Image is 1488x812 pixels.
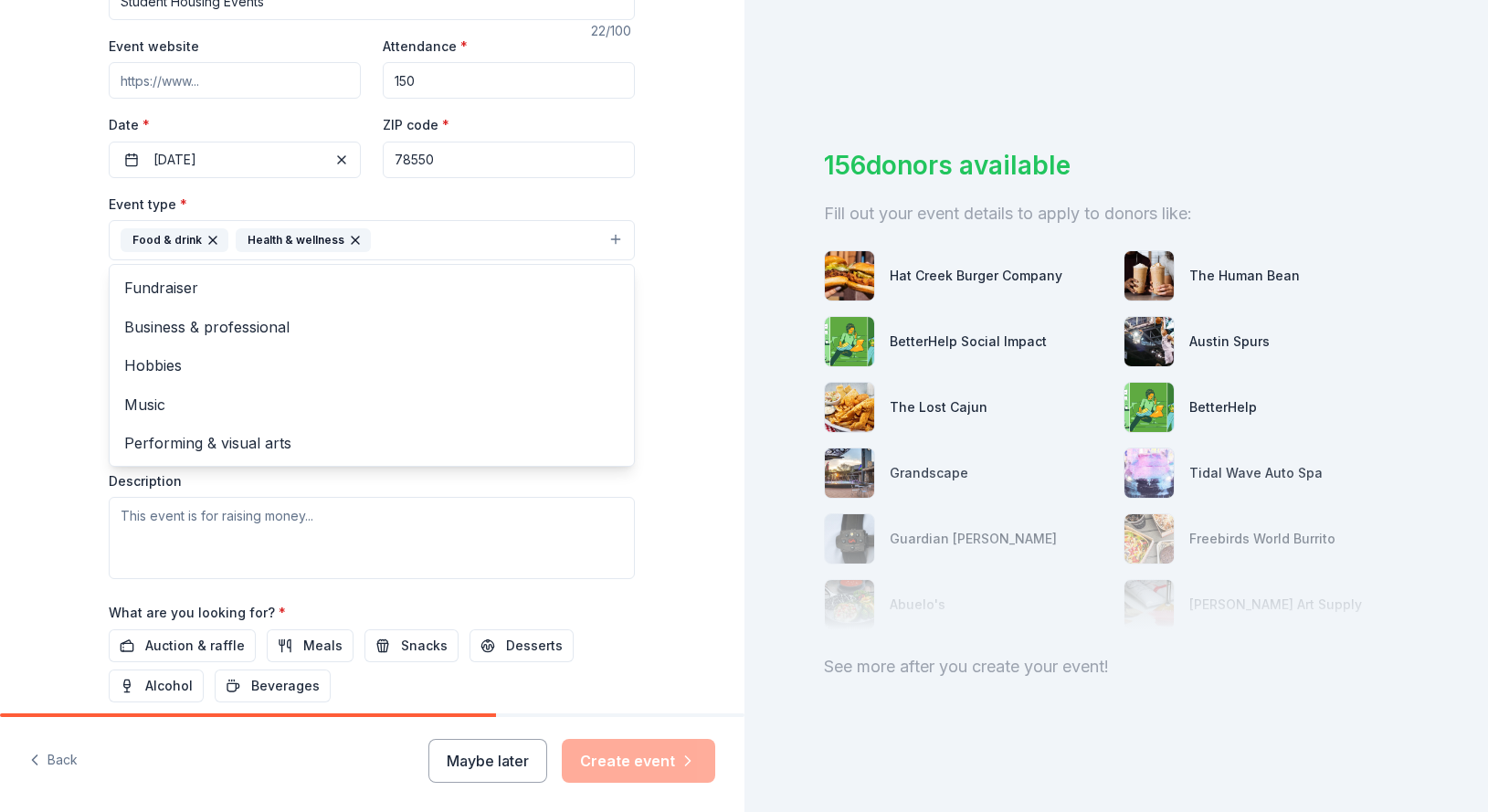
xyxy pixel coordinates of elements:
[124,431,619,455] span: Performing & visual arts
[124,353,619,377] span: Hobbies
[236,228,371,252] div: Health & wellness
[124,393,619,417] span: Music
[109,264,635,467] div: Food & drinkHealth & wellness
[124,276,619,300] span: Fundraiser
[109,220,635,260] button: Food & drinkHealth & wellness
[124,315,619,339] span: Business & professional
[121,228,228,252] div: Food & drink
